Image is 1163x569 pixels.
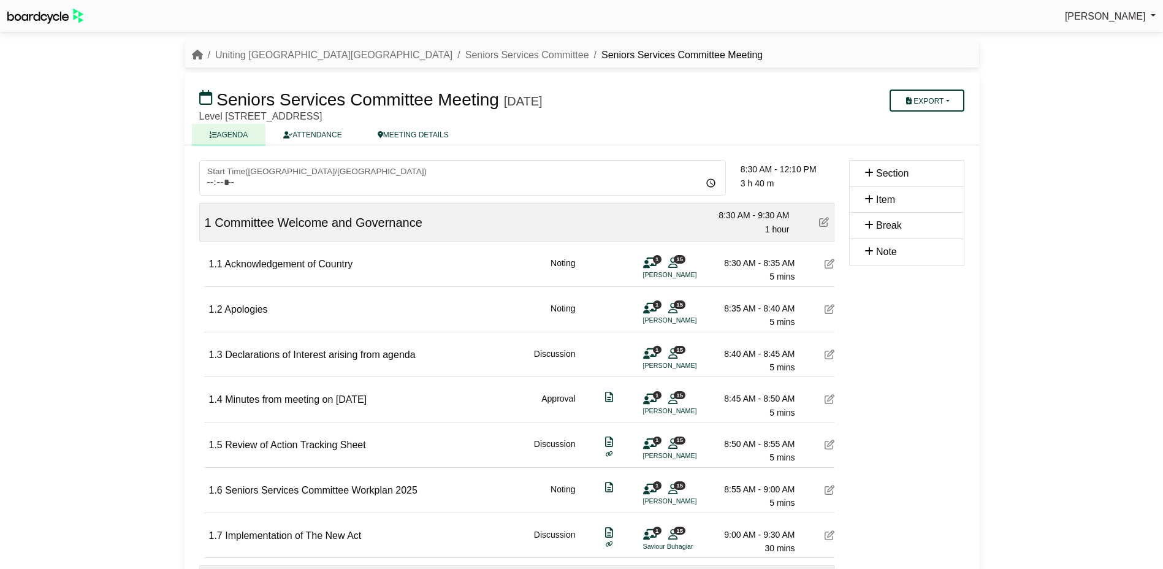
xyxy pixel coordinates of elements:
[209,530,223,541] span: 1.7
[653,255,662,263] span: 1
[769,498,795,508] span: 5 mins
[653,481,662,489] span: 1
[674,346,685,354] span: 15
[209,304,223,315] span: 1.2
[551,302,575,329] div: Noting
[534,528,576,556] div: Discussion
[674,527,685,535] span: 15
[709,302,795,315] div: 8:35 AM - 8:40 AM
[7,9,83,24] img: BoardcycleBlackGreen-aaafeed430059cb809a45853b8cf6d952af9d84e6e89e1f1685b34bfd5cb7d64.svg
[653,391,662,399] span: 1
[541,392,575,419] div: Approval
[589,47,763,63] li: Seniors Services Committee Meeting
[215,50,452,60] a: Uniting [GEOGRAPHIC_DATA][GEOGRAPHIC_DATA]
[192,47,763,63] nav: breadcrumb
[704,208,790,222] div: 8:30 AM - 9:30 AM
[209,440,223,450] span: 1.5
[1065,9,1156,25] a: [PERSON_NAME]
[224,304,267,315] span: Apologies
[643,451,735,461] li: [PERSON_NAME]
[224,259,353,269] span: Acknowledgement of Country
[674,481,685,489] span: 15
[225,349,415,360] span: Declarations of Interest arising from agenda
[534,437,576,465] div: Discussion
[769,453,795,462] span: 5 mins
[876,220,902,231] span: Break
[225,440,365,450] span: Review of Action Tracking Sheet
[643,541,735,552] li: Saviour Buhagiar
[209,394,223,405] span: 1.4
[876,246,897,257] span: Note
[205,216,212,229] span: 1
[225,394,367,405] span: Minutes from meeting on [DATE]
[674,255,685,263] span: 15
[209,259,223,269] span: 1.1
[225,530,361,541] span: Implementation of The New Act
[215,216,422,229] span: Committee Welcome and Governance
[653,437,662,445] span: 1
[769,272,795,281] span: 5 mins
[465,50,589,60] a: Seniors Services Committee
[765,224,790,234] span: 1 hour
[209,349,223,360] span: 1.3
[265,124,359,145] a: ATTENDANCE
[709,437,795,451] div: 8:50 AM - 8:55 AM
[209,485,223,495] span: 1.6
[643,361,735,371] li: [PERSON_NAME]
[551,483,575,510] div: Noting
[360,124,467,145] a: MEETING DETAILS
[534,347,576,375] div: Discussion
[199,111,322,121] span: Level [STREET_ADDRESS]
[709,347,795,361] div: 8:40 AM - 8:45 AM
[674,300,685,308] span: 15
[643,496,735,506] li: [PERSON_NAME]
[653,527,662,535] span: 1
[504,94,543,109] div: [DATE]
[769,362,795,372] span: 5 mins
[643,315,735,326] li: [PERSON_NAME]
[709,528,795,541] div: 9:00 AM - 9:30 AM
[765,543,795,553] span: 30 mins
[551,256,575,284] div: Noting
[674,437,685,445] span: 15
[674,391,685,399] span: 15
[653,346,662,354] span: 1
[643,270,735,280] li: [PERSON_NAME]
[1065,11,1146,21] span: [PERSON_NAME]
[769,317,795,327] span: 5 mins
[876,168,909,178] span: Section
[709,256,795,270] div: 8:30 AM - 8:35 AM
[216,90,499,109] span: Seniors Services Committee Meeting
[709,483,795,496] div: 8:55 AM - 9:00 AM
[653,300,662,308] span: 1
[709,392,795,405] div: 8:45 AM - 8:50 AM
[769,408,795,418] span: 5 mins
[890,90,964,112] button: Export
[192,124,266,145] a: AGENDA
[741,162,834,176] div: 8:30 AM - 12:10 PM
[225,485,418,495] span: Seniors Services Committee Workplan 2025
[876,194,895,205] span: Item
[741,178,774,188] span: 3 h 40 m
[643,406,735,416] li: [PERSON_NAME]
